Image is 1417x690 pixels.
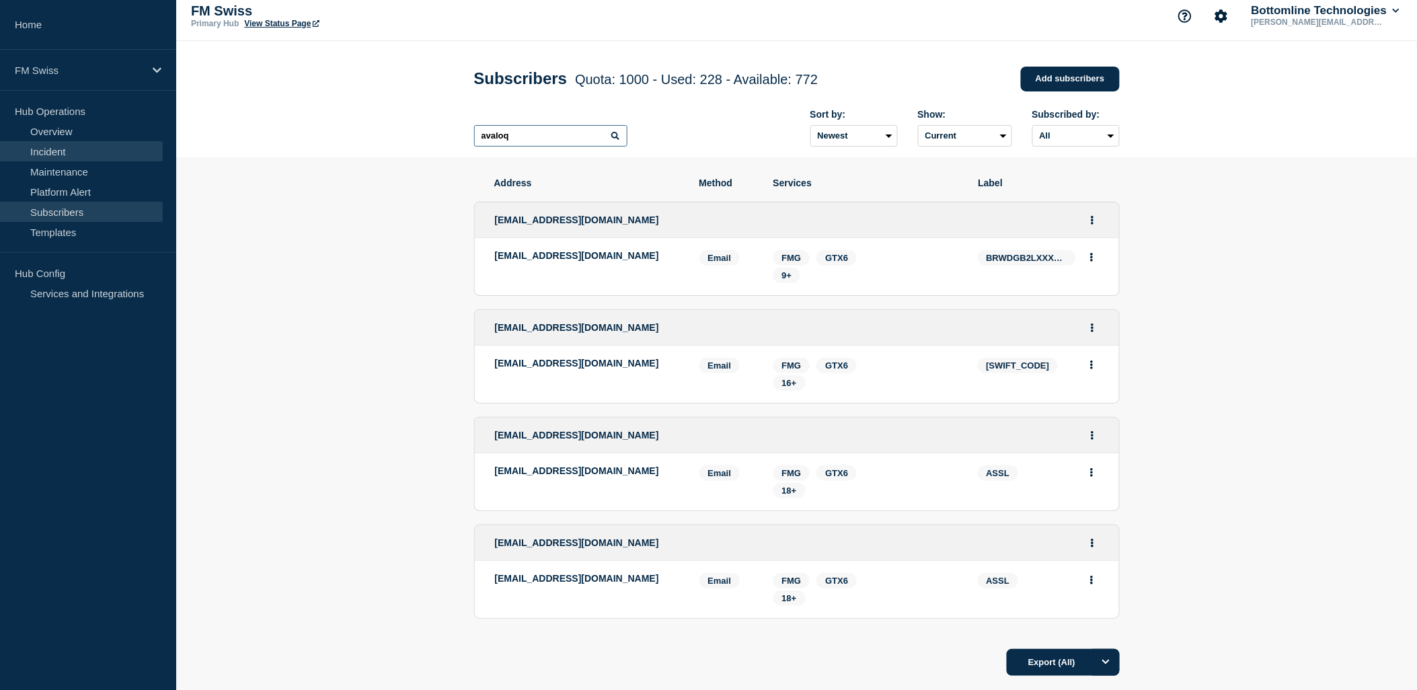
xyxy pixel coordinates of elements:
[773,178,958,188] span: Services
[699,465,740,481] span: Email
[782,468,802,478] span: FMG
[1007,649,1120,676] button: Export (All)
[1083,570,1100,590] button: Actions
[244,19,319,28] a: View Status Page
[1032,125,1120,147] select: Subscribed by
[1207,2,1235,30] button: Account settings
[474,125,627,147] input: Search subscribers
[1171,2,1199,30] button: Support
[474,69,818,88] h1: Subscribers
[782,270,792,280] span: 9+
[1084,533,1101,553] button: Actions
[918,109,1012,120] div: Show:
[495,573,679,584] p: [EMAIL_ADDRESS][DOMAIN_NAME]
[495,358,679,369] p: [EMAIL_ADDRESS][DOMAIN_NAME]
[575,72,818,87] span: Quota: 1000 - Used: 228 - Available: 772
[979,178,1100,188] span: Label
[1093,649,1120,676] button: Options
[191,3,460,19] p: FM Swiss
[495,322,659,333] span: [EMAIL_ADDRESS][DOMAIN_NAME]
[1083,354,1100,375] button: Actions
[782,576,802,586] span: FMG
[15,65,144,76] p: FM Swiss
[978,573,1019,588] span: ASSL
[699,250,740,266] span: Email
[1084,425,1101,446] button: Actions
[495,250,679,261] p: [EMAIL_ADDRESS][DOMAIN_NAME]
[978,250,1076,266] span: BRWDGB2LXXXX, [SWIFT_CODE], [SWIFT_CODE]
[495,430,659,440] span: [EMAIL_ADDRESS][DOMAIN_NAME]
[191,19,239,28] p: Primary Hub
[782,360,802,371] span: FMG
[495,465,679,476] p: [EMAIL_ADDRESS][DOMAIN_NAME]
[825,576,848,586] span: GTX6
[1083,462,1100,483] button: Actions
[699,573,740,588] span: Email
[1083,247,1100,268] button: Actions
[825,468,848,478] span: GTX6
[1249,4,1402,17] button: Bottomline Technologies
[810,109,898,120] div: Sort by:
[782,253,802,263] span: FMG
[1032,109,1120,120] div: Subscribed by:
[495,537,659,548] span: [EMAIL_ADDRESS][DOMAIN_NAME]
[699,178,753,188] span: Method
[495,215,659,225] span: [EMAIL_ADDRESS][DOMAIN_NAME]
[810,125,898,147] select: Sort by
[699,358,740,373] span: Email
[825,360,848,371] span: GTX6
[978,358,1059,373] span: [SWIFT_CODE]
[1084,317,1101,338] button: Actions
[1249,17,1389,27] p: [PERSON_NAME][EMAIL_ADDRESS][PERSON_NAME][DOMAIN_NAME]
[978,465,1019,481] span: ASSL
[918,125,1012,147] select: Deleted
[782,378,797,388] span: 16+
[782,486,797,496] span: 18+
[782,593,797,603] span: 18+
[825,253,848,263] span: GTX6
[1084,210,1101,231] button: Actions
[1021,67,1120,91] a: Add subscribers
[494,178,679,188] span: Address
